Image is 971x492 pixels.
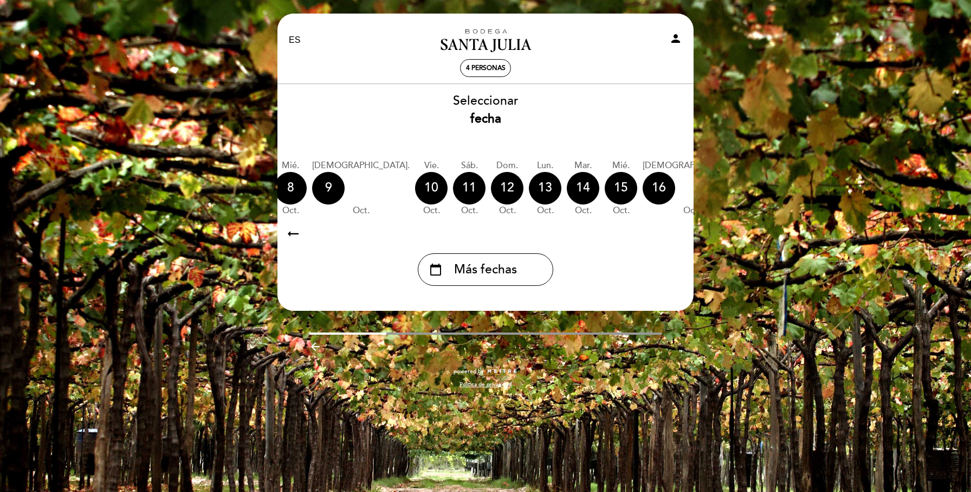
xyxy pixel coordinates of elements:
a: Política de privacidad [459,381,512,388]
a: powered by [454,368,517,375]
div: dom. [491,159,523,172]
div: 10 [415,172,448,205]
div: [DEMOGRAPHIC_DATA]. [312,159,410,172]
div: oct. [491,205,523,217]
div: oct. [274,205,307,217]
div: oct. [415,205,448,217]
span: 4 personas [466,64,506,72]
div: mar. [567,159,599,172]
div: oct. [312,205,410,217]
div: oct. [453,205,485,217]
i: person [669,32,682,45]
div: Seleccionar [277,92,694,128]
div: 14 [567,172,599,205]
i: calendar_today [429,260,442,279]
div: 11 [453,172,485,205]
div: mié. [605,159,637,172]
div: oct. [643,205,740,217]
div: oct. [605,205,637,217]
img: MEITRE [487,369,517,374]
div: [DEMOGRAPHIC_DATA]. [643,159,740,172]
i: arrow_backward [309,340,322,353]
div: sáb. [453,159,485,172]
b: fecha [470,111,501,126]
div: vie. [415,159,448,172]
a: Bodega Santa Julia [418,25,553,55]
div: 13 [529,172,561,205]
div: 15 [605,172,637,205]
i: arrow_right_alt [285,222,301,245]
div: 9 [312,172,345,205]
span: powered by [454,368,484,375]
div: 8 [274,172,307,205]
div: 12 [491,172,523,205]
div: oct. [567,205,599,217]
button: person [669,32,682,49]
div: 16 [643,172,675,205]
div: oct. [529,205,561,217]
div: mié. [274,159,307,172]
span: Más fechas [454,261,517,279]
div: lun. [529,159,561,172]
